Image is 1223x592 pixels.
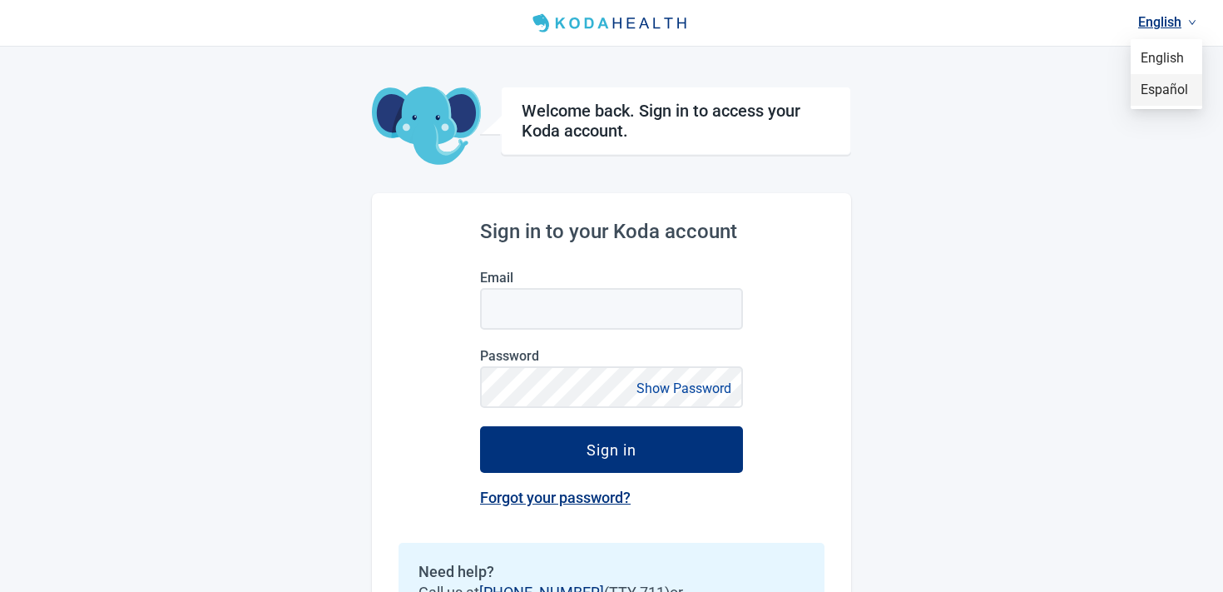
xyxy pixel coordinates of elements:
[480,270,743,286] label: Email
[1188,18,1196,27] span: down
[1131,39,1202,109] ul: Select language
[631,377,736,400] button: Show Password
[480,426,743,473] button: Sign in
[522,101,830,141] h1: Welcome back. Sign in to access your Koda account.
[526,10,697,37] img: Koda Health
[372,87,481,167] img: Koda Elephant
[480,348,743,364] label: Password
[1141,81,1192,99] span: Español
[480,220,743,243] h2: Sign in to your Koda account
[418,563,805,580] h2: Need help?
[1131,8,1203,36] a: Current language: English
[480,489,631,506] a: Forgot your password?
[587,441,636,458] div: Sign in
[1141,49,1192,67] span: English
